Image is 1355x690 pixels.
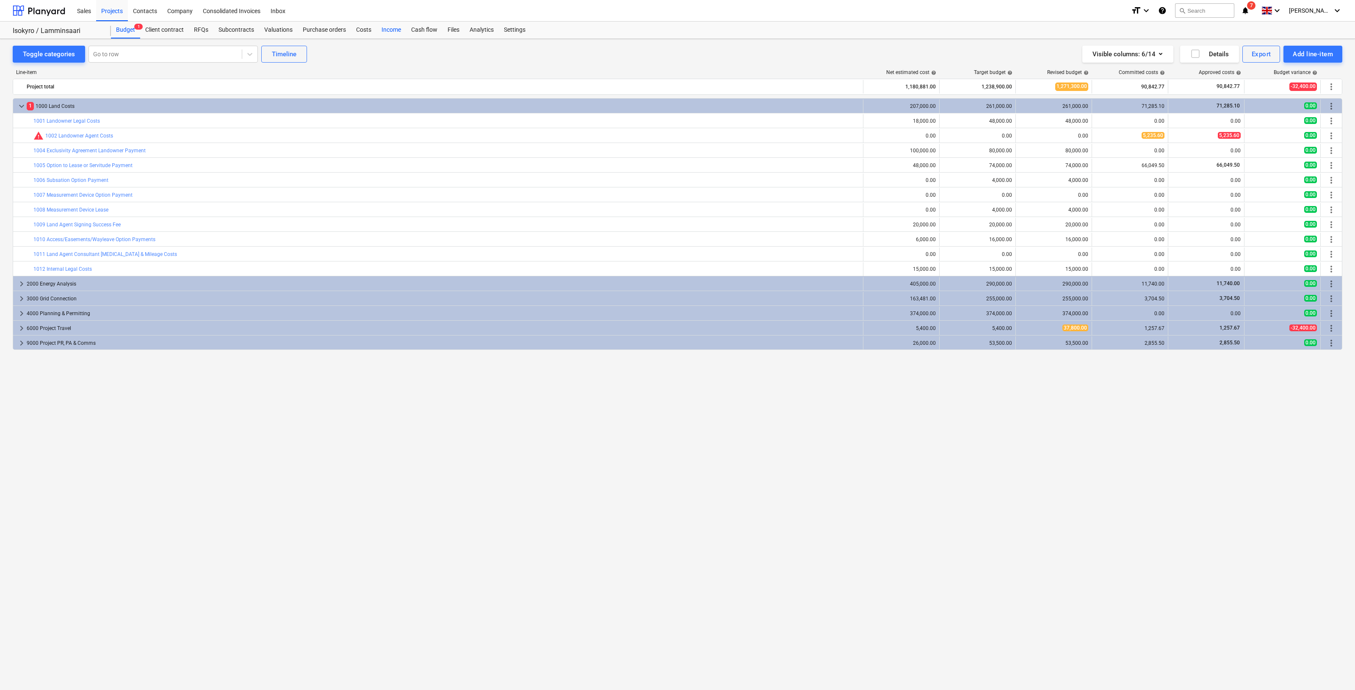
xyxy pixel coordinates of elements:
[867,222,936,228] div: 20,000.00
[867,118,936,124] div: 18,000.00
[1304,176,1317,183] span: 0.00
[1219,295,1241,301] span: 3,704.50
[140,22,189,38] div: Client contract
[23,49,75,60] div: Toggle categories
[1311,70,1317,75] span: help
[1095,236,1164,242] div: 0.00
[1141,5,1151,16] i: keyboard_arrow_down
[1095,340,1164,346] div: 2,855.50
[1019,118,1088,124] div: 48,000.00
[1326,279,1336,289] span: More actions
[1019,207,1088,213] div: 4,000.00
[1304,206,1317,213] span: 0.00
[867,311,936,316] div: 374,000.00
[27,336,860,350] div: 9000 Project PR, PA & Comms
[406,22,442,38] a: Cash flow
[1019,192,1088,198] div: 0.00
[1095,103,1164,109] div: 71,285.10
[1062,324,1088,331] span: 37,800.00
[1304,280,1317,287] span: 0.00
[1234,70,1241,75] span: help
[867,281,936,287] div: 405,000.00
[943,192,1012,198] div: 0.00
[1326,294,1336,304] span: More actions
[1095,251,1164,257] div: 0.00
[1019,103,1088,109] div: 261,000.00
[1304,236,1317,242] span: 0.00
[1304,117,1317,124] span: 0.00
[1095,118,1164,124] div: 0.00
[111,22,140,38] div: Budget
[1326,146,1336,156] span: More actions
[867,266,936,272] div: 15,000.00
[943,325,1012,331] div: 5,400.00
[1175,3,1234,18] button: Search
[943,148,1012,154] div: 80,000.00
[351,22,376,38] a: Costs
[974,69,1012,75] div: Target budget
[1047,69,1089,75] div: Revised budget
[1304,102,1317,109] span: 0.00
[1019,222,1088,228] div: 20,000.00
[272,49,296,60] div: Timeline
[943,340,1012,346] div: 53,500.00
[1304,250,1317,257] span: 0.00
[1131,5,1141,16] i: format_size
[213,22,259,38] a: Subcontracts
[1019,340,1088,346] div: 53,500.00
[1304,132,1317,139] span: 0.00
[13,69,864,75] div: Line-item
[45,133,113,139] a: 1002 Landowner Agent Costs
[867,177,936,183] div: 0.00
[1095,311,1164,316] div: 0.00
[376,22,406,38] a: Income
[33,192,133,198] a: 1007 Measurement Device Option Payment
[1326,249,1336,259] span: More actions
[1095,325,1164,331] div: 1,257.67
[1218,132,1241,139] span: 5,235.60
[1326,264,1336,274] span: More actions
[867,325,936,331] div: 5,400.00
[442,22,465,38] a: Files
[33,131,44,141] span: Committed costs exceed revised budget
[27,99,860,113] div: 1000 Land Costs
[465,22,499,38] a: Analytics
[1289,7,1331,14] span: [PERSON_NAME]
[1304,191,1317,198] span: 0.00
[1095,266,1164,272] div: 0.00
[27,277,860,291] div: 2000 Energy Analysis
[1313,649,1355,690] iframe: Chat Widget
[1199,69,1241,75] div: Approved costs
[929,70,936,75] span: help
[1326,82,1336,92] span: More actions
[943,103,1012,109] div: 261,000.00
[1019,296,1088,302] div: 255,000.00
[1332,5,1342,16] i: keyboard_arrow_down
[867,236,936,242] div: 6,000.00
[1158,5,1167,16] i: Knowledge base
[1019,266,1088,272] div: 15,000.00
[1095,80,1164,93] div: 90,842.77
[33,148,146,154] a: 1004 Exclusivity Agreement Landowner Payment
[867,340,936,346] div: 26,000.00
[27,322,860,335] div: 6000 Project Travel
[1172,148,1241,154] div: 0.00
[1242,46,1280,63] button: Export
[1304,162,1317,168] span: 0.00
[1216,280,1241,286] span: 11,740.00
[13,46,85,63] button: Toggle categories
[189,22,213,38] a: RFQs
[1142,132,1164,139] span: 5,235.60
[1241,5,1250,16] i: notifications
[1172,118,1241,124] div: 0.00
[17,338,27,348] span: keyboard_arrow_right
[134,24,143,30] span: 1
[1216,162,1241,168] span: 66,049.50
[1172,177,1241,183] div: 0.00
[298,22,351,38] a: Purchase orders
[1219,325,1241,331] span: 1,257.67
[17,294,27,304] span: keyboard_arrow_right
